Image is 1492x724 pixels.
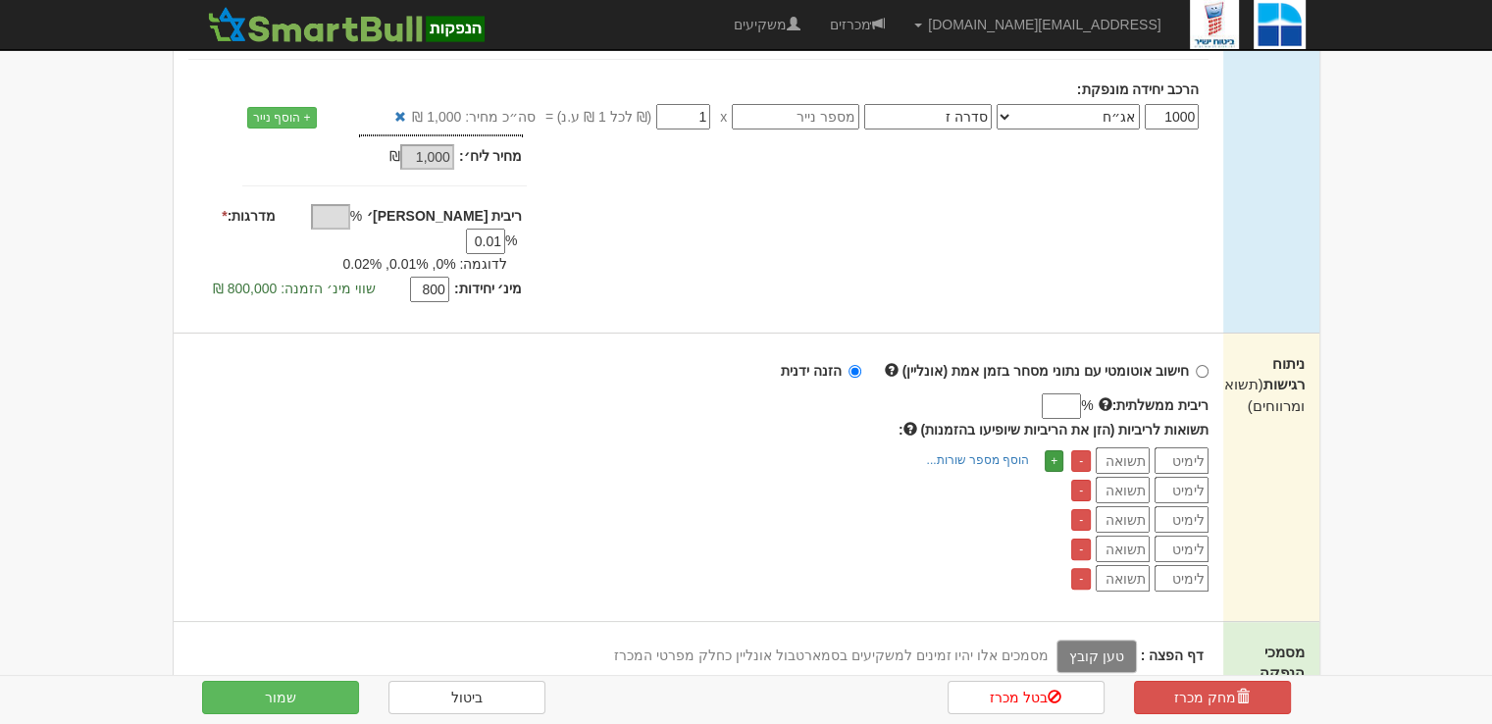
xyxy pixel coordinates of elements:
a: - [1071,450,1091,472]
label: ריבית [PERSON_NAME]׳ [367,206,522,226]
a: מחק מכרז [1134,681,1291,714]
a: - [1071,480,1091,501]
label: מדרגות: [222,206,276,226]
strong: דף הפצה : [1141,647,1204,663]
label: מינ׳ יחידות: [454,279,523,298]
span: % [505,231,517,250]
input: לימיט [1155,506,1209,533]
div: ₪ [307,146,459,170]
label: ניתוח רגישות [1238,353,1304,416]
input: לימיט [1155,565,1209,592]
label: טען קובץ [1056,640,1137,673]
input: לימיט [1155,447,1209,474]
a: - [1071,539,1091,560]
a: בטל מכרז [948,681,1105,714]
span: x [720,107,727,127]
strong: הרכב יחידה מונפקת: [1077,81,1199,97]
input: הזנה ידנית [849,365,861,378]
span: לדוגמה: 0%, 0.01%, 0.02% [342,256,507,272]
a: הוסף מספר שורות... [920,449,1035,471]
span: % [350,206,362,226]
input: לימיט [1155,477,1209,503]
input: מחיר * [656,104,710,129]
span: תשואות לריביות (הזן את הריביות שיופיעו בהזמנות) [921,422,1209,438]
label: ריבית ממשלתית: [1099,395,1209,415]
span: מסמכים אלו יהיו זמינים למשקיעים בסמארטבול אונליין כחלק מפרטי המכרז [614,647,1049,663]
span: (תשואות ומרווחים) [1210,376,1305,413]
input: כמות [1145,104,1199,129]
a: ביטול [388,681,545,714]
a: + הוסף נייר [247,107,317,129]
img: SmartBull Logo [202,5,490,44]
span: שווי מינ׳ הזמנה: 800,000 ₪ [213,281,376,296]
a: - [1071,568,1091,590]
input: תשואה [1096,477,1150,503]
strong: הזנה ידנית [781,363,842,379]
label: : [899,420,1209,440]
span: % [1081,395,1093,415]
a: + [1045,450,1063,472]
input: שם הסדרה * [864,104,992,129]
input: תשואה [1096,565,1150,592]
input: לימיט [1155,536,1209,562]
span: סה״כ מחיר: 1,000 ₪ [412,107,536,127]
input: תשואה [1096,536,1150,562]
input: תשואה [1096,506,1150,533]
button: שמור [202,681,359,714]
label: מסמכי הנפקה (אונליין) [1238,642,1304,704]
span: (₪ לכל 1 ₪ ע.נ) [553,107,651,127]
strong: חישוב אוטומטי עם נתוני מסחר בזמן אמת (אונליין) [902,363,1190,379]
span: = [545,107,553,127]
input: תשואה [1096,447,1150,474]
input: מספר נייר [732,104,859,129]
label: מחיר ליח׳: [459,146,523,166]
a: - [1071,509,1091,531]
input: חישוב אוטומטי עם נתוני מסחר בזמן אמת (אונליין) [1196,365,1209,378]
